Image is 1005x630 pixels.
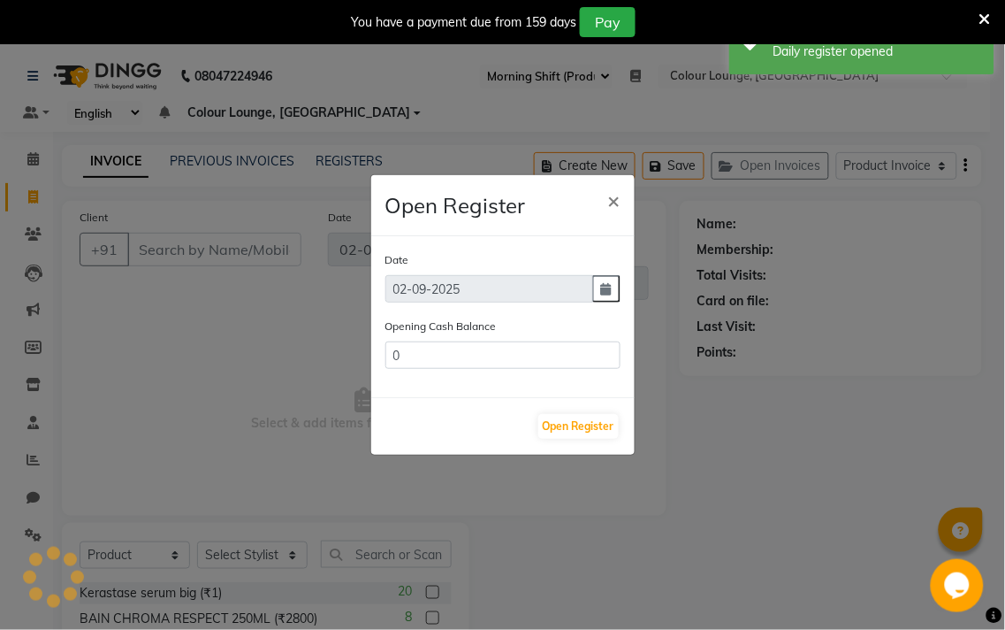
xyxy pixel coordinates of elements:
[385,189,526,221] h4: Open Register
[385,342,621,369] input: Amount
[594,175,635,225] button: Close
[538,414,619,439] button: Open Register
[580,7,636,37] button: Pay
[773,42,981,61] div: Daily register opened
[351,13,576,32] div: You have a payment due from 159 days
[931,559,987,612] iframe: chat widget
[385,319,497,334] label: Opening Cash Balance
[608,187,621,213] span: ×
[385,252,409,268] label: Date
